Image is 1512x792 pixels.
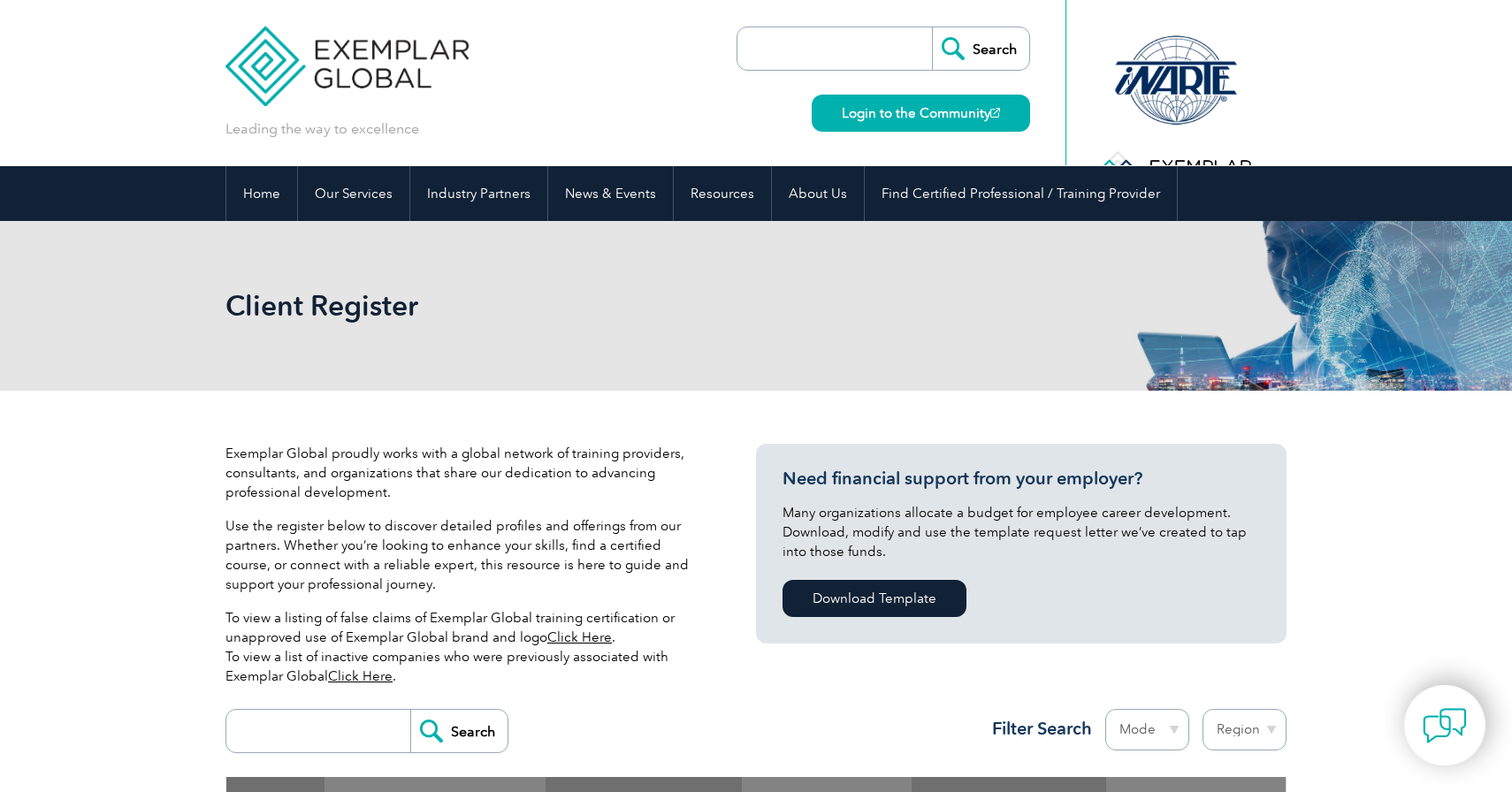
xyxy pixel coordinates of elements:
input: Search [932,27,1029,70]
h2: Client Register [225,292,968,320]
a: Home [226,166,297,221]
h3: Need financial support from your employer? [783,468,1260,490]
p: Many organizations allocate a budget for employee career development. Download, modify and use th... [783,503,1260,561]
a: Login to the Community [812,95,1030,132]
a: Resources [674,166,771,221]
a: Click Here [328,668,393,684]
p: Leading the way to excellence [225,119,419,139]
a: Our Services [298,166,409,221]
img: contact-chat.png [1423,704,1467,748]
a: Find Certified Professional / Training Provider [865,166,1177,221]
img: open_square.png [990,108,1000,118]
p: To view a listing of false claims of Exemplar Global training certification or unapproved use of ... [225,608,703,686]
a: About Us [772,166,864,221]
a: Download Template [783,580,966,617]
h3: Filter Search [981,718,1092,740]
p: Exemplar Global proudly works with a global network of training providers, consultants, and organ... [225,444,703,502]
a: Click Here [547,629,612,645]
a: News & Events [548,166,673,221]
input: Search [410,710,508,752]
a: Industry Partners [410,166,547,221]
p: Use the register below to discover detailed profiles and offerings from our partners. Whether you... [225,516,703,594]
